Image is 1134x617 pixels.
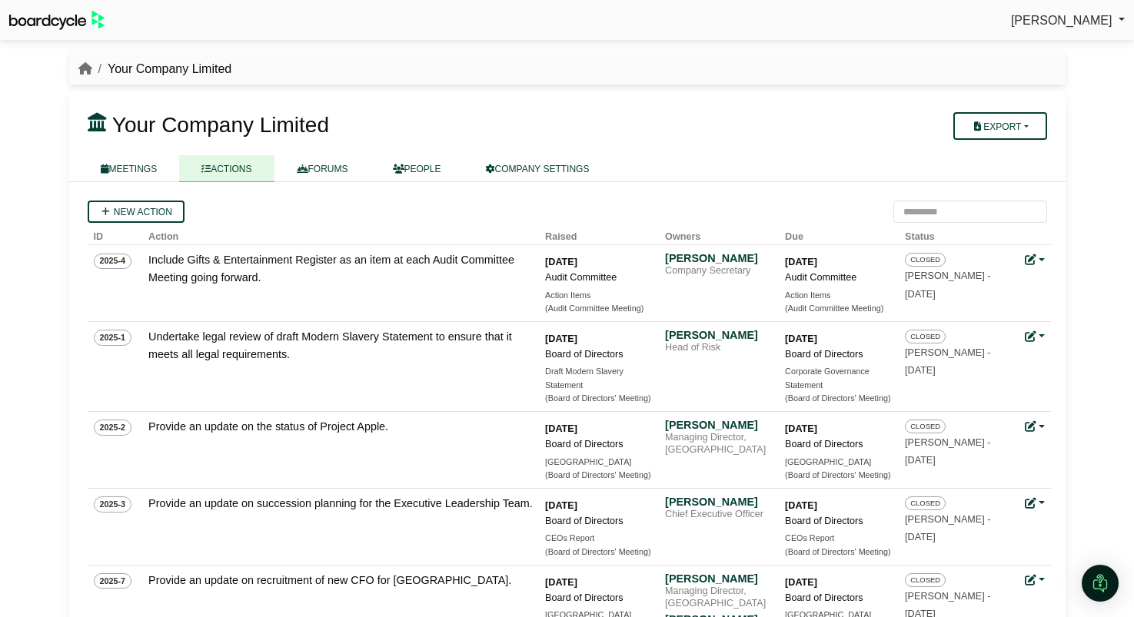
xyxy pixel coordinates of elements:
[148,328,533,363] div: Undertake legal review of draft Modern Slavery Statement to ensure that it meets all legal requir...
[665,585,773,609] div: Managing Director, [GEOGRAPHIC_DATA]
[665,418,773,432] div: [PERSON_NAME]
[785,365,893,392] div: Corporate Governance Statement
[905,437,990,466] small: [PERSON_NAME] -
[905,455,936,466] span: [DATE]
[545,365,653,405] a: Draft Modern Slavery Statement (Board of Directors' Meeting)
[785,421,893,436] div: [DATE]
[94,254,132,269] span: 2025-4
[785,575,893,590] div: [DATE]
[545,532,653,545] div: CEOs Report
[785,254,893,270] div: [DATE]
[785,302,893,315] div: (Audit Committee Meeting)
[539,223,659,245] th: Raised
[665,342,773,354] div: Head of Risk
[545,575,653,590] div: [DATE]
[545,546,653,559] div: (Board of Directors' Meeting)
[665,265,773,277] div: Company Secretary
[545,347,653,362] div: Board of Directors
[274,155,371,182] a: FORUMS
[665,509,773,521] div: Chief Executive Officer
[785,270,893,285] div: Audit Committee
[94,330,132,345] span: 2025-1
[545,436,653,452] div: Board of Directors
[371,155,464,182] a: PEOPLE
[905,330,946,343] span: CLOSED
[785,513,893,529] div: Board of Directors
[785,456,893,483] a: [GEOGRAPHIC_DATA] (Board of Directors' Meeting)
[785,456,893,469] div: [GEOGRAPHIC_DATA]
[1011,11,1125,31] a: [PERSON_NAME]
[78,155,180,182] a: MEETINGS
[785,289,893,316] a: Action Items (Audit Committee Meeting)
[905,365,936,376] span: [DATE]
[905,420,946,433] span: CLOSED
[545,365,653,392] div: Draft Modern Slavery Statement
[148,572,533,589] div: Provide an update on recruitment of new CFO for [GEOGRAPHIC_DATA].
[1011,14,1112,27] span: [PERSON_NAME]
[545,289,653,302] div: Action Items
[545,469,653,482] div: (Board of Directors' Meeting)
[464,155,612,182] a: COMPANY SETTINGS
[905,253,946,267] span: CLOSED
[905,496,946,510] span: CLOSED
[112,113,329,137] span: Your Company Limited
[148,251,533,287] div: Include Gifts & Entertainment Register as an item at each Audit Committee Meeting going forward.
[545,289,653,316] a: Action Items (Audit Committee Meeting)
[785,331,893,347] div: [DATE]
[665,572,773,585] div: [PERSON_NAME]
[92,59,232,79] li: Your Company Limited
[88,223,143,245] th: ID
[785,532,893,545] div: CEOs Report
[148,495,533,513] div: Provide an update on succession planning for the Executive Leadership Team.
[905,270,990,299] small: [PERSON_NAME] -
[785,347,893,362] div: Board of Directors
[665,328,773,342] div: [PERSON_NAME]
[785,532,893,559] a: CEOs Report (Board of Directors' Meeting)
[779,223,899,245] th: Due
[545,532,653,559] a: CEOs Report (Board of Directors' Meeting)
[905,347,990,376] small: [PERSON_NAME] -
[545,302,653,315] div: (Audit Committee Meeting)
[785,590,893,605] div: Board of Directors
[94,420,132,435] span: 2025-2
[659,223,779,245] th: Owners
[545,456,653,469] div: [GEOGRAPHIC_DATA]
[905,573,946,587] span: CLOSED
[9,11,105,30] img: BoardcycleBlackGreen-aaafeed430059cb809a45853b8cf6d952af9d84e6e89e1f1685b34bfd5cb7d64.svg
[785,498,893,513] div: [DATE]
[142,223,539,245] th: Action
[785,365,893,405] a: Corporate Governance Statement (Board of Directors' Meeting)
[148,418,533,436] div: Provide an update on the status of Project Apple.
[785,392,893,405] div: (Board of Directors' Meeting)
[94,496,132,512] span: 2025-3
[545,421,653,436] div: [DATE]
[785,436,893,452] div: Board of Directors
[179,155,274,182] a: ACTIONS
[78,59,232,79] nav: breadcrumb
[899,223,1019,245] th: Status
[665,251,773,265] div: [PERSON_NAME]
[94,573,132,589] span: 2025-7
[785,546,893,559] div: (Board of Directors' Meeting)
[545,270,653,285] div: Audit Committee
[545,331,653,347] div: [DATE]
[785,469,893,482] div: (Board of Directors' Meeting)
[545,392,653,405] div: (Board of Directors' Meeting)
[665,495,773,509] div: [PERSON_NAME]
[545,498,653,513] div: [DATE]
[905,289,936,300] span: [DATE]
[953,112,1046,140] button: Export
[545,456,653,483] a: [GEOGRAPHIC_DATA] (Board of Directors' Meeting)
[88,201,185,223] a: New action
[545,590,653,605] div: Board of Directors
[785,289,893,302] div: Action Items
[905,532,936,542] span: [DATE]
[545,254,653,270] div: [DATE]
[905,514,990,542] small: [PERSON_NAME] -
[665,432,773,456] div: Managing Director, [GEOGRAPHIC_DATA]
[1082,565,1119,602] div: Open Intercom Messenger
[545,513,653,529] div: Board of Directors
